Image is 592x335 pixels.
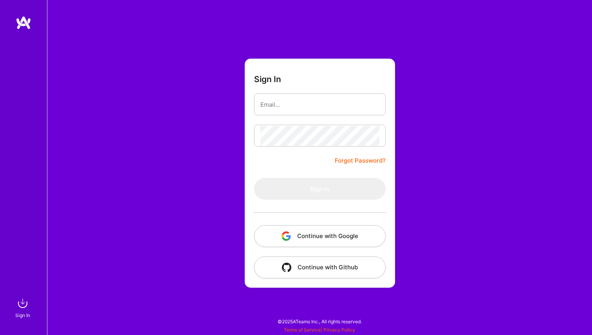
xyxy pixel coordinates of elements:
[15,311,30,319] div: Sign In
[335,156,386,165] a: Forgot Password?
[260,95,379,115] input: Email...
[15,296,31,311] img: sign in
[282,263,291,272] img: icon
[254,178,386,200] button: Sign In
[323,327,355,333] a: Privacy Policy
[282,231,291,241] img: icon
[254,225,386,247] button: Continue with Google
[16,16,31,30] img: logo
[254,74,281,84] h3: Sign In
[284,327,355,333] span: |
[284,327,321,333] a: Terms of Service
[254,256,386,278] button: Continue with Github
[16,296,31,319] a: sign inSign In
[47,312,592,331] div: © 2025 ATeams Inc., All rights reserved.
